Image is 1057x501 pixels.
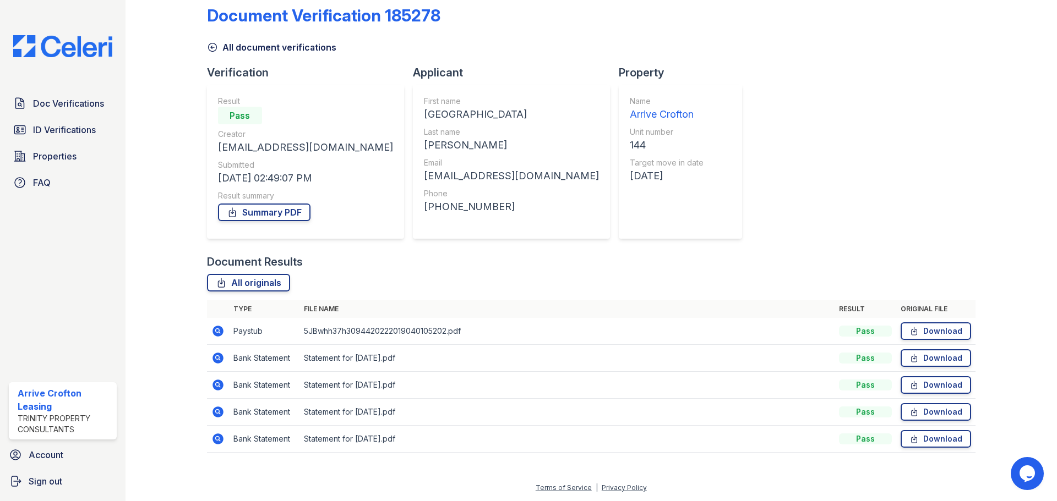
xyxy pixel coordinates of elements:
[9,92,117,114] a: Doc Verifications
[9,145,117,167] a: Properties
[630,168,704,184] div: [DATE]
[424,137,599,153] div: [PERSON_NAME]
[424,188,599,199] div: Phone
[218,170,393,186] div: [DATE] 02:49:07 PM
[839,326,892,337] div: Pass
[630,126,704,137] div: Unit number
[18,387,112,413] div: Arrive Crofton Leasing
[619,65,751,80] div: Property
[901,322,971,340] a: Download
[218,159,393,170] div: Submitted
[9,119,117,141] a: ID Verifications
[596,483,598,492] div: |
[4,470,121,492] a: Sign out
[299,300,835,318] th: File name
[229,399,299,426] td: Bank Statement
[218,190,393,201] div: Result summary
[18,413,112,435] div: Trinity Property Consultants
[839,433,892,444] div: Pass
[901,376,971,394] a: Download
[299,426,835,453] td: Statement for [DATE].pdf
[536,483,592,492] a: Terms of Service
[33,123,96,136] span: ID Verifications
[229,300,299,318] th: Type
[630,157,704,168] div: Target move in date
[424,168,599,184] div: [EMAIL_ADDRESS][DOMAIN_NAME]
[424,96,599,107] div: First name
[630,96,704,107] div: Name
[299,318,835,345] td: 5JBwhh37h3094420222019040105202.pdf
[839,406,892,417] div: Pass
[9,172,117,194] a: FAQ
[33,97,104,110] span: Doc Verifications
[424,157,599,168] div: Email
[229,372,299,399] td: Bank Statement
[207,274,290,291] a: All originals
[630,96,704,122] a: Name Arrive Crofton
[413,65,619,80] div: Applicant
[602,483,647,492] a: Privacy Policy
[424,126,599,137] div: Last name
[896,300,976,318] th: Original file
[299,399,835,426] td: Statement for [DATE].pdf
[835,300,896,318] th: Result
[218,96,393,107] div: Result
[630,107,704,122] div: Arrive Crofton
[29,448,63,461] span: Account
[901,430,971,448] a: Download
[299,345,835,372] td: Statement for [DATE].pdf
[901,403,971,421] a: Download
[218,203,310,221] a: Summary PDF
[218,107,262,124] div: Pass
[839,379,892,390] div: Pass
[218,140,393,155] div: [EMAIL_ADDRESS][DOMAIN_NAME]
[207,65,413,80] div: Verification
[229,318,299,345] td: Paystub
[630,137,704,153] div: 144
[229,426,299,453] td: Bank Statement
[33,176,51,189] span: FAQ
[229,345,299,372] td: Bank Statement
[207,5,440,25] div: Document Verification 185278
[207,41,336,54] a: All document verifications
[218,129,393,140] div: Creator
[424,107,599,122] div: [GEOGRAPHIC_DATA]
[29,475,62,488] span: Sign out
[424,199,599,214] div: [PHONE_NUMBER]
[4,444,121,466] a: Account
[839,353,892,364] div: Pass
[1011,457,1046,490] iframe: chat widget
[901,349,971,367] a: Download
[299,372,835,399] td: Statement for [DATE].pdf
[207,254,303,269] div: Document Results
[4,35,121,57] img: CE_Logo_Blue-a8612792a0a2168367f1c8372b55b34899dd931a85d93a1a3d3e32e68fde9ad4.png
[33,150,77,163] span: Properties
